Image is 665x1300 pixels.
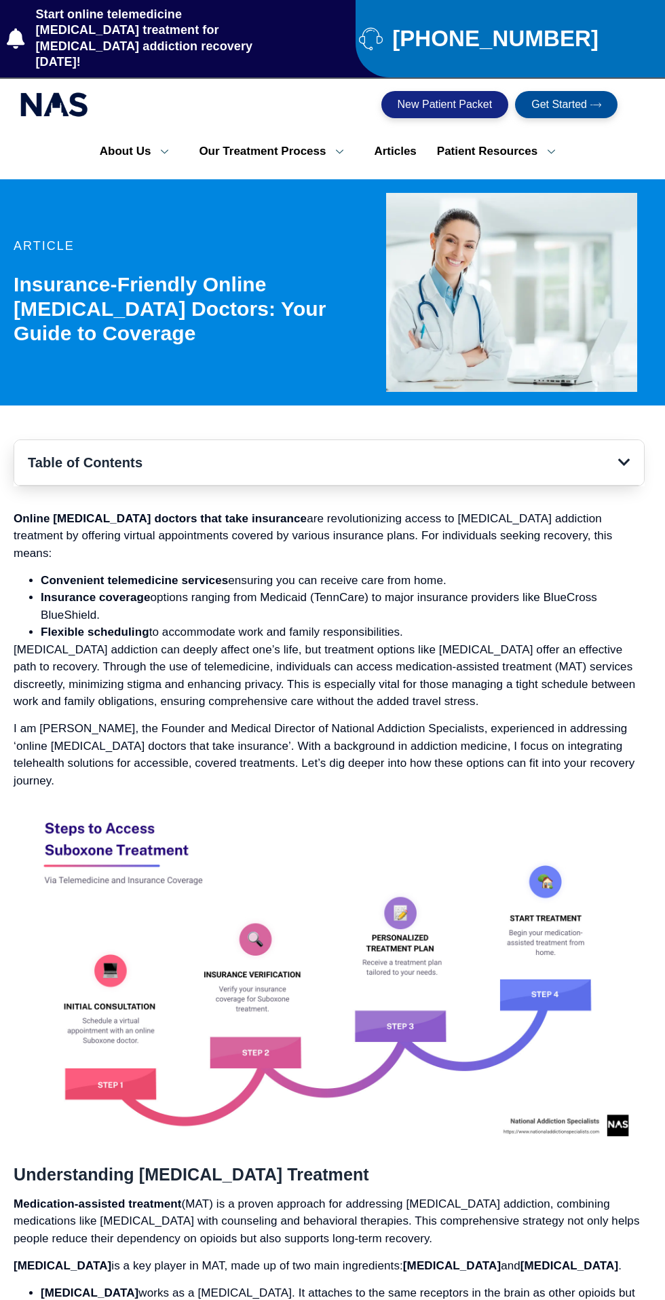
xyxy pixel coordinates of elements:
[398,99,493,110] span: New Patient Packet
[364,137,426,166] a: Articles
[7,7,286,71] a: Start online telemedicine [MEDICAL_DATA] treatment for [MEDICAL_DATA] addiction recovery [DATE]!
[14,1257,645,1275] p: is a key player in MAT, made up of two main ingredients: and .
[531,99,587,110] span: Get Started
[41,572,645,590] li: ensuring you can receive care from home.
[14,1195,645,1248] p: (MAT) is a proven approach for addressing [MEDICAL_DATA] addiction, combining medications like [M...
[41,626,149,638] strong: Flexible scheduling
[33,7,286,71] span: Start online telemedicine [MEDICAL_DATA] treatment for [MEDICAL_DATA] addiction recovery [DATE]!
[403,1259,501,1272] strong: [MEDICAL_DATA]
[28,454,618,471] h4: Table of Contents
[14,272,372,346] h1: Insurance-Friendly Online [MEDICAL_DATA] Doctors: Your Guide to Coverage
[381,91,509,118] a: New Patient Packet
[359,26,658,50] a: [PHONE_NUMBER]
[14,512,307,525] strong: Online [MEDICAL_DATA] doctors that take insurance
[189,137,364,166] a: Our Treatment Process
[389,31,598,46] span: [PHONE_NUMBER]
[14,240,372,252] p: article
[515,91,617,118] a: Get Started
[520,1259,618,1272] strong: [MEDICAL_DATA]
[618,456,630,469] div: Open table of contents
[14,1164,645,1185] h2: Understanding [MEDICAL_DATA] Treatment
[427,137,575,166] a: Patient Resources
[14,510,645,562] p: are revolutionizing access to [MEDICAL_DATA] addiction treatment by offering virtual appointments...
[41,624,645,641] li: to accommodate work and family responsibilities.
[20,89,88,120] img: national addiction specialists online suboxone clinic - logo
[90,137,189,166] a: About Us
[41,589,645,624] li: options ranging from Medicaid (TennCare) to major insurance providers like BlueCross BlueShield.
[14,1259,111,1272] strong: [MEDICAL_DATA]
[14,1197,182,1210] strong: Medication-assisted treatment
[14,799,645,1154] img: Steps to Access Suboxone Treatment via Telemedicine and Insurance Coverage - online suboxone doct...
[14,641,645,710] p: [MEDICAL_DATA] addiction can deeply affect one’s life, but treatment options like [MEDICAL_DATA] ...
[41,574,228,587] strong: Convenient telemedicine services
[41,591,151,604] strong: Insurance coverage
[14,720,645,789] p: I am [PERSON_NAME], the Founder and Medical Director of National Addiction Specialists, experienc...
[386,193,638,392] img: Telemedicine-Suboxone-Doctors-for-Opioid-Addiction-Treatment-in-Tennessee
[41,1286,138,1299] strong: [MEDICAL_DATA]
